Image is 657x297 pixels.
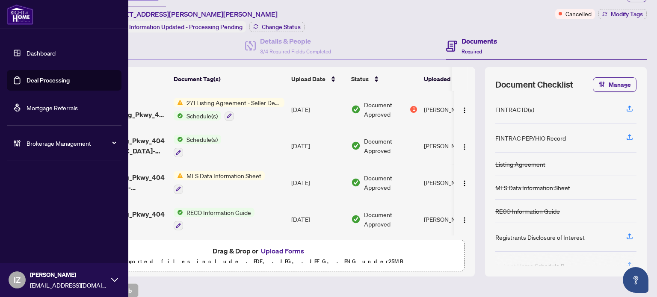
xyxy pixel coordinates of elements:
div: MLS Data Information Sheet [495,183,570,192]
div: FINTRAC ID(s) [495,105,534,114]
span: Schedule(s) [183,111,221,121]
img: Logo [461,144,468,150]
button: Logo [458,212,471,226]
button: Status IconRECO Information Guide [174,208,255,231]
td: [DATE] [288,201,348,238]
img: Document Status [351,215,361,224]
img: Status Icon [174,171,183,180]
td: [DATE] [288,164,348,201]
div: Status: [106,21,246,32]
img: Status Icon [174,98,183,107]
img: Logo [461,107,468,114]
span: Information Updated - Processing Pending [129,23,243,31]
button: Modify Tags [598,9,647,19]
img: Document Status [351,178,361,187]
img: Logo [461,180,468,187]
button: Logo [458,176,471,189]
img: Status Icon [174,111,183,121]
span: Schedule(s) [183,135,221,144]
a: Mortgage Referrals [27,104,78,112]
a: Deal Processing [27,76,70,84]
span: Document Approved [364,210,417,229]
span: Change Status [262,24,301,30]
span: Required [462,48,482,55]
span: IZ [14,274,21,286]
span: Document Approved [364,136,417,155]
div: Listing Agreement [495,159,545,169]
th: Upload Date [288,67,348,91]
span: Status [351,74,369,84]
button: Status IconMLS Data Information Sheet [174,171,265,194]
span: RECO Information Guide [183,208,255,217]
button: Logo [458,103,471,116]
th: Status [348,67,420,91]
button: Open asap [623,267,648,293]
h4: Details & People [260,36,331,46]
p: Supported files include .PDF, .JPG, .JPEG, .PNG under 25 MB [60,256,459,267]
img: Document Status [351,105,361,114]
span: Drag & Drop or [213,245,307,256]
td: [DATE] [288,91,348,128]
button: Change Status [249,22,305,32]
span: 3/4 Required Fields Completed [260,48,331,55]
span: Modify Tags [611,11,643,17]
div: FINTRAC PEP/HIO Record [495,133,566,143]
span: [STREET_ADDRESS][PERSON_NAME][PERSON_NAME] [106,9,278,19]
td: [PERSON_NAME] [420,91,485,128]
img: Document Status [351,141,361,150]
button: Logo [458,139,471,153]
span: 271 Listing Agreement - Seller Designated Representation Agreement Authority to Offer for Sale [183,98,284,107]
span: [EMAIL_ADDRESS][DOMAIN_NAME] [30,280,107,290]
th: Document Tag(s) [170,67,288,91]
span: MLS Data Information Sheet [183,171,265,180]
button: Status Icon271 Listing Agreement - Seller Designated Representation Agreement Authority to Offer ... [174,98,284,121]
h4: Documents [462,36,497,46]
span: Document Checklist [495,79,573,91]
td: [PERSON_NAME] [420,164,485,201]
span: Document Approved [364,173,417,192]
div: RECO Information Guide [495,206,560,216]
img: Status Icon [174,135,183,144]
img: logo [7,4,33,25]
span: Brokerage Management [27,138,115,148]
img: Logo [461,217,468,223]
button: Upload Forms [258,245,307,256]
td: [PERSON_NAME] [420,201,485,238]
span: Document Approved [364,100,408,119]
span: [PERSON_NAME] [30,270,107,279]
th: Uploaded By [420,67,485,91]
span: Upload Date [291,74,326,84]
button: Manage [593,77,636,92]
td: [DATE] [288,128,348,165]
button: Status IconSchedule(s) [174,135,221,158]
span: Drag & Drop orUpload FormsSupported files include .PDF, .JPG, .JPEG, .PNG under25MB [55,240,464,272]
img: Status Icon [174,208,183,217]
td: [PERSON_NAME] [420,128,485,165]
a: Dashboard [27,49,56,57]
span: Cancelled [565,9,592,18]
div: 1 [410,106,417,113]
div: Registrants Disclosure of Interest [495,232,585,242]
span: Manage [609,78,631,91]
